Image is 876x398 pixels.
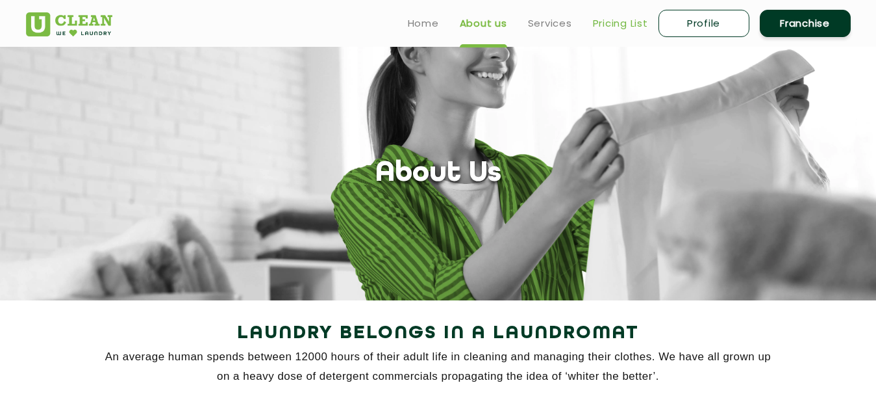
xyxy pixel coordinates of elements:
h1: About Us [375,157,501,191]
img: UClean Laundry and Dry Cleaning [26,12,112,36]
a: Franchise [760,10,851,37]
a: About us [460,16,507,31]
p: An average human spends between 12000 hours of their adult life in cleaning and managing their cl... [26,347,851,386]
a: Home [408,16,439,31]
a: Services [528,16,572,31]
a: Profile [658,10,749,37]
h2: Laundry Belongs in a Laundromat [26,318,851,349]
a: Pricing List [593,16,648,31]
